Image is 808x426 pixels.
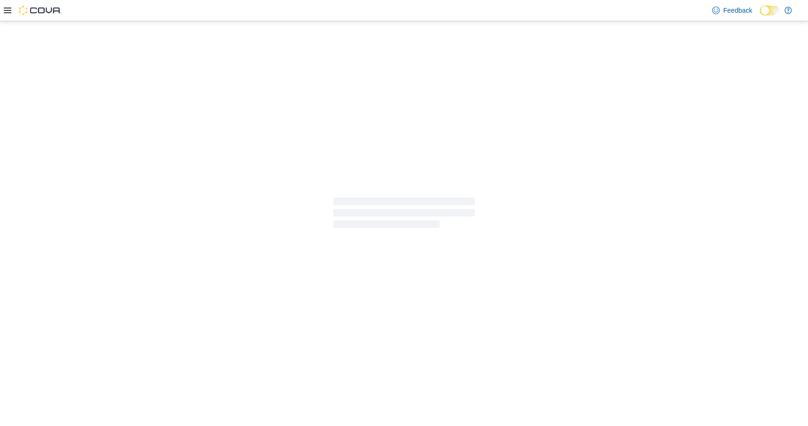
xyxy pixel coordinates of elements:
span: Loading [333,200,475,230]
img: Cova [19,6,61,15]
a: Feedback [708,1,756,20]
span: Feedback [723,6,752,15]
input: Dark Mode [760,6,780,16]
